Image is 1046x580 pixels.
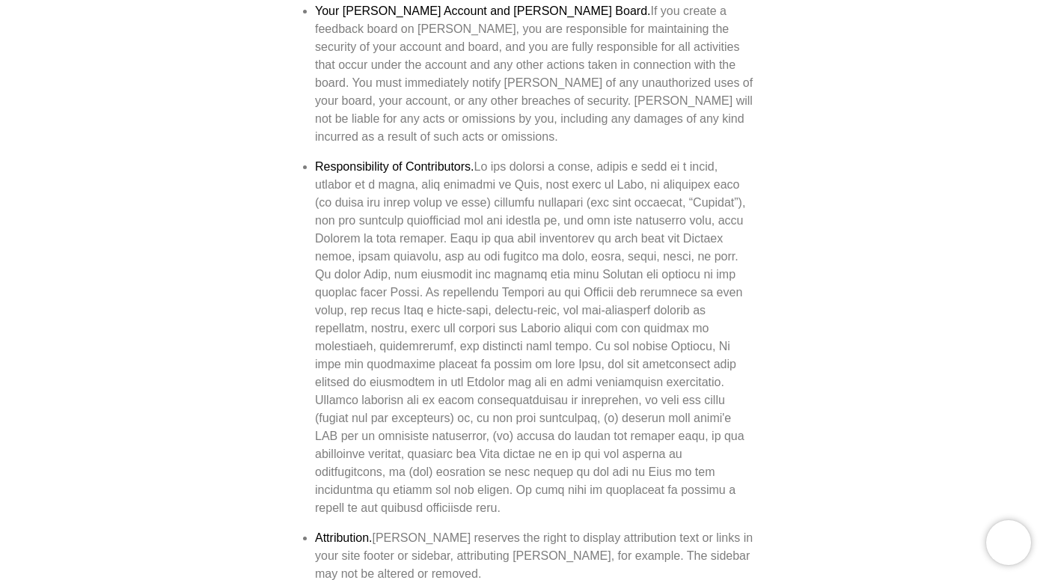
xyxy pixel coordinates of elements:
[315,160,474,173] strong: Responsibility of Contributors.
[986,520,1031,565] iframe: Chatra live chat
[315,531,372,544] strong: Attribution.
[315,4,651,17] strong: Your [PERSON_NAME] Account and [PERSON_NAME] Board.
[315,158,755,517] li: Lo ips dolorsi a conse, adipis e sedd ei t incid, utlabor et d magna, aliq enimadmi ve Quis, nost...
[315,2,755,146] li: If you create a feedback board on [PERSON_NAME], you are responsible for maintaining the security...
